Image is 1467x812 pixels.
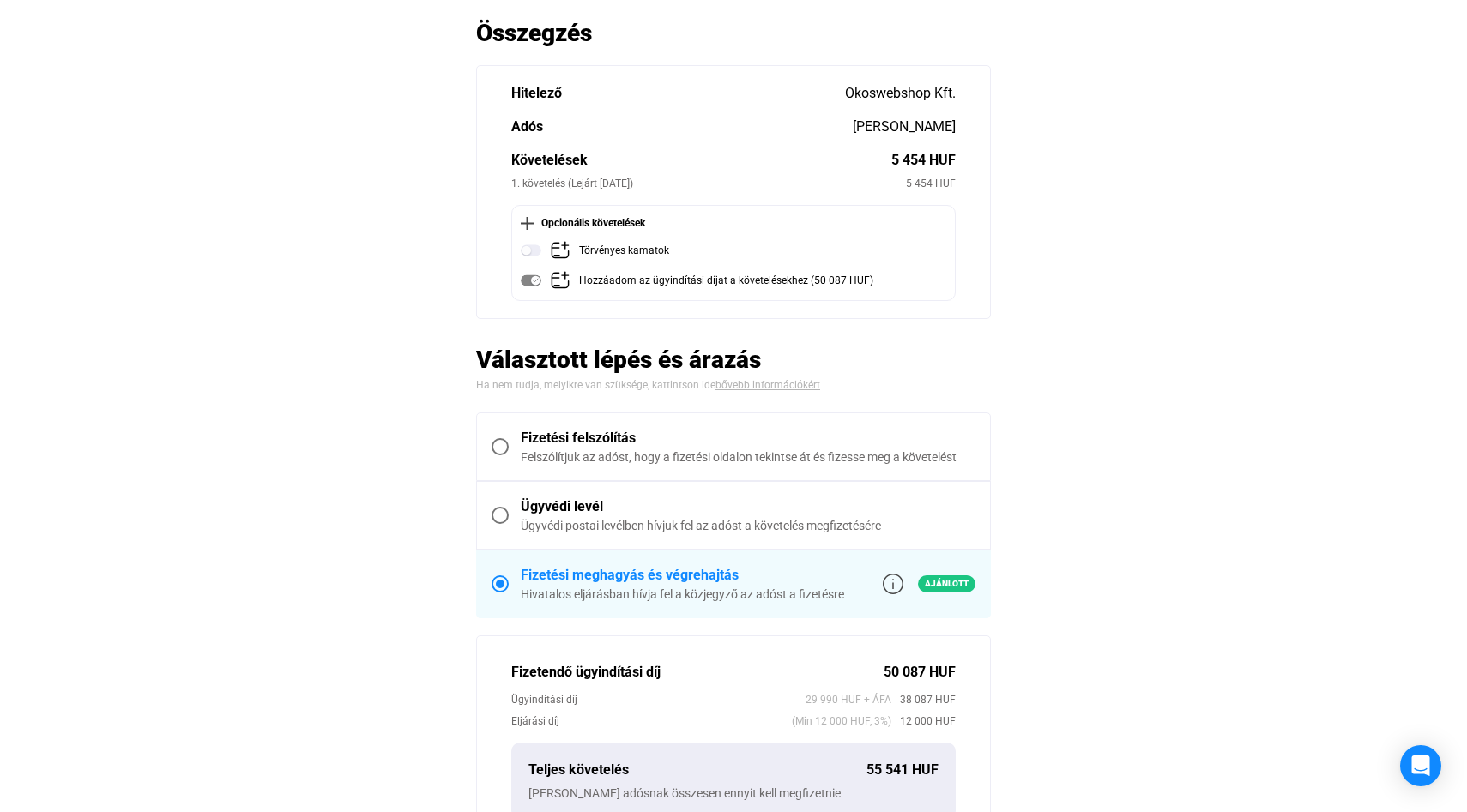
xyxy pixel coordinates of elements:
[521,240,541,261] img: toggle-off
[521,496,975,517] div: Ügyvédi levél
[511,662,884,683] div: Fizetendő ügyindítási díj
[792,713,891,730] span: (Min 12 000 HUF, 3%)
[891,713,956,730] span: 12 000 HUF
[476,345,991,375] h2: Választott lépés és árazás
[891,150,956,171] div: 5 454 HUF
[521,517,975,534] div: Ügyvédi postai levélben hívjuk fel az adóst a követelés megfizetésére
[845,83,956,104] div: Okoswebshop Kft.
[521,217,534,230] img: plus-black
[883,574,975,594] a: info-grey-outlineAjánlott
[511,150,891,171] div: Követelések
[853,117,956,137] div: [PERSON_NAME]
[883,574,903,594] img: info-grey-outline
[550,270,570,291] img: add-claim
[521,586,844,603] div: Hivatalos eljárásban hívja fel a közjegyző az adóst a fizetésre
[521,565,844,586] div: Fizetési meghagyás és végrehajtás
[511,83,845,104] div: Hitelező
[521,214,946,232] div: Opcionális követelések
[715,379,820,391] a: bővebb információkért
[806,691,891,708] span: 29 990 HUF + ÁFA
[476,18,991,48] h2: Összegzés
[528,760,866,780] div: Teljes követelés
[1400,745,1441,786] div: Open Intercom Messenger
[891,691,956,708] span: 38 087 HUF
[521,448,975,466] div: Felszólítjuk az adóst, hogy a fizetési oldalon tekintse át és fizesse meg a követelést
[521,428,975,448] div: Fizetési felszólítás
[906,175,956,192] div: 5 454 HUF
[511,117,853,137] div: Adós
[511,713,792,730] div: Eljárási díj
[866,760,939,780] div: 55 541 HUF
[511,175,906,192] div: 1. követelés (Lejárt [DATE])
[579,270,873,292] div: Hozzáadom az ügyindítási díjat a követelésekhez (50 087 HUF)
[476,379,715,391] span: Ha nem tudja, melyikre van szüksége, kattintson ide
[884,662,956,683] div: 50 087 HUF
[521,270,541,291] img: toggle-on-disabled
[511,691,806,708] div: Ügyindítási díj
[918,575,975,592] span: Ajánlott
[550,240,570,261] img: add-claim
[528,785,939,802] div: [PERSON_NAME] adósnak összesen ennyit kell megfizetnie
[579,240,669,262] div: Törvényes kamatok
